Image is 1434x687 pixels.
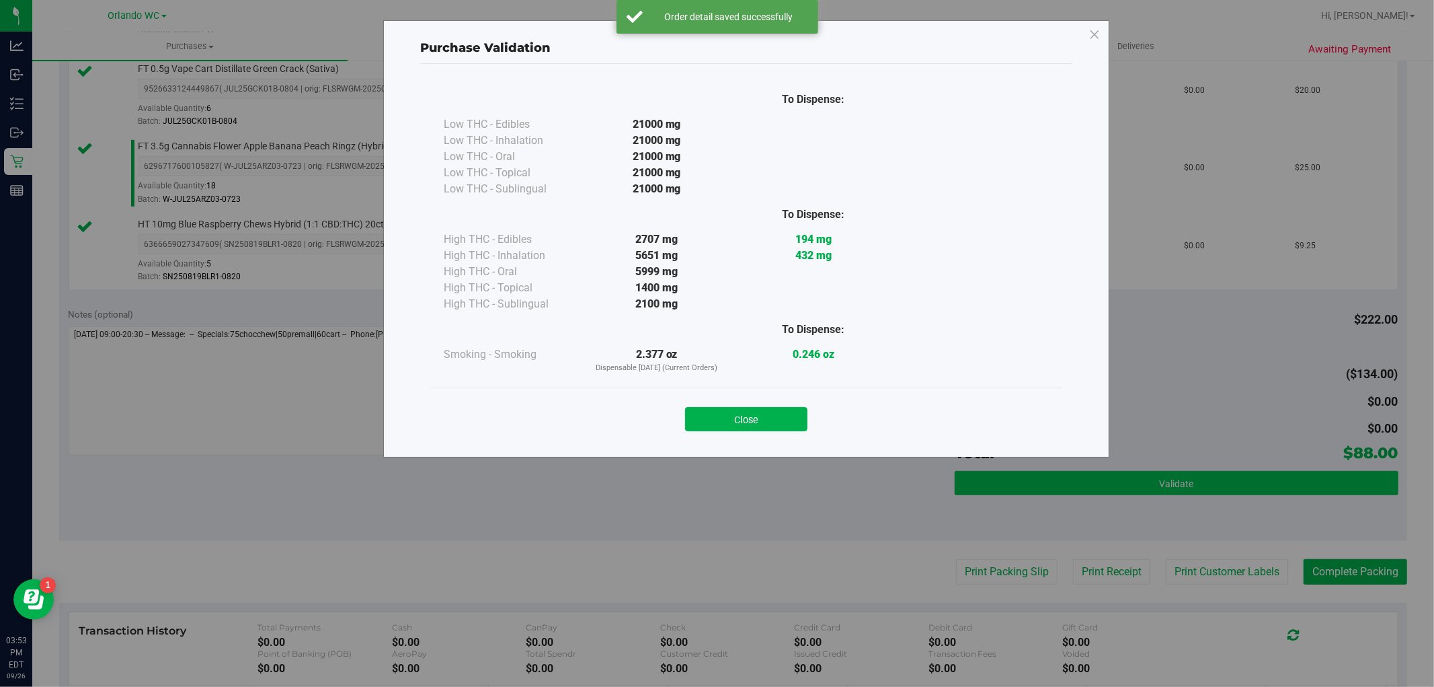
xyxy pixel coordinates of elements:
[578,264,735,280] div: 5999 mg
[444,149,578,165] div: Low THC - Oral
[735,322,891,338] div: To Dispense:
[650,10,808,24] div: Order detail saved successfully
[444,296,578,312] div: High THC - Sublingual
[444,165,578,181] div: Low THC - Topical
[444,347,578,363] div: Smoking - Smoking
[735,92,891,108] div: To Dispense:
[444,280,578,296] div: High THC - Topical
[578,280,735,296] div: 1400 mg
[444,264,578,280] div: High THC - Oral
[795,233,832,246] strong: 194 mg
[578,248,735,264] div: 5651 mg
[578,363,735,374] p: Dispensable [DATE] (Current Orders)
[578,181,735,197] div: 21000 mg
[444,248,578,264] div: High THC - Inhalation
[578,133,735,149] div: 21000 mg
[420,40,551,55] span: Purchase Validation
[793,348,834,361] strong: 0.246 oz
[795,249,832,262] strong: 432 mg
[578,231,735,248] div: 2707 mg
[735,207,891,223] div: To Dispense:
[685,407,807,431] button: Close
[578,149,735,165] div: 21000 mg
[578,296,735,312] div: 2100 mg
[444,133,578,149] div: Low THC - Inhalation
[444,181,578,197] div: Low THC - Sublingual
[578,347,735,374] div: 2.377 oz
[578,116,735,133] div: 21000 mg
[444,231,578,248] div: High THC - Edibles
[13,579,54,620] iframe: Resource center
[40,577,56,593] iframe: Resource center unread badge
[444,116,578,133] div: Low THC - Edibles
[578,165,735,181] div: 21000 mg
